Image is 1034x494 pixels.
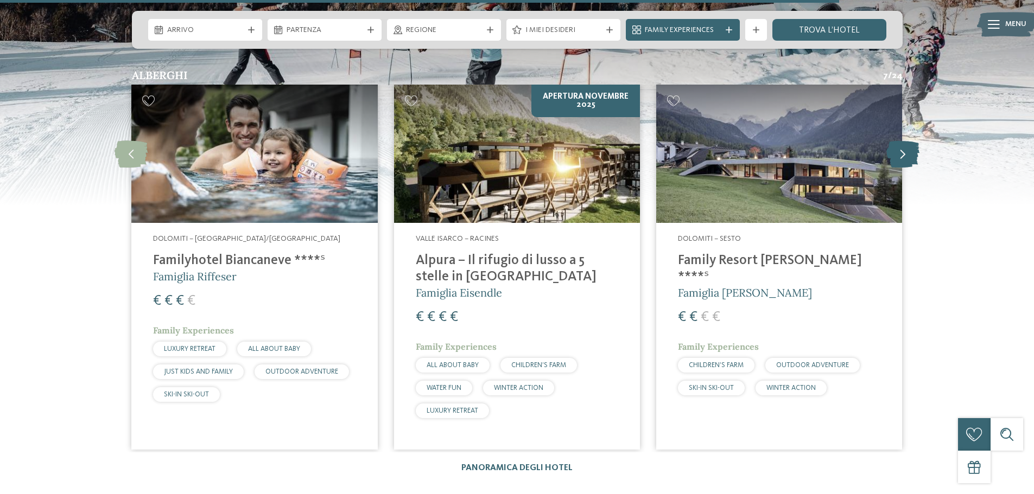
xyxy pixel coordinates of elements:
span: Regione [406,25,482,36]
h4: Alpura – Il rifugio di lusso a 5 stelle in [GEOGRAPHIC_DATA] [416,253,618,285]
span: € [439,310,447,324]
span: Family Experiences [678,341,759,352]
span: € [450,310,458,324]
img: Hotel sulle piste da sci per bambini: divertimento senza confini [131,85,377,223]
span: € [701,310,709,324]
span: € [153,294,161,308]
span: 24 [892,70,903,82]
span: I miei desideri [525,25,601,36]
span: € [427,310,435,324]
span: Dolomiti – Sesto [678,235,741,242]
span: Arrivo [167,25,243,36]
a: Hotel sulle piste da sci per bambini: divertimento senza confini Apertura novembre 2025 Valle Isa... [394,85,640,450]
span: € [164,294,173,308]
span: / [888,70,892,82]
span: WINTER ACTION [494,384,543,392]
a: Panoramica degli hotel [461,464,573,472]
span: Valle Isarco – Racines [416,235,499,242]
span: € [712,310,720,324]
a: Hotel sulle piste da sci per bambini: divertimento senza confini Dolomiti – [GEOGRAPHIC_DATA]/[GE... [131,85,377,450]
span: € [689,310,697,324]
span: LUXURY RETREAT [427,407,478,414]
span: € [187,294,195,308]
span: SKI-IN SKI-OUT [164,391,209,398]
span: Partenza [287,25,363,36]
span: CHILDREN’S FARM [689,362,744,369]
span: WINTER ACTION [766,384,816,392]
span: WATER FUN [427,384,461,392]
span: Dolomiti – [GEOGRAPHIC_DATA]/[GEOGRAPHIC_DATA] [153,235,340,242]
span: Famiglia Eisendle [416,286,502,299]
span: OUTDOOR ADVENTURE [776,362,849,369]
img: Family Resort Rainer ****ˢ [656,85,902,223]
img: Hotel sulle piste da sci per bambini: divertimento senza confini [394,85,640,223]
h4: Family Resort [PERSON_NAME] ****ˢ [678,253,880,285]
span: € [176,294,184,308]
span: SKI-IN SKI-OUT [689,384,734,392]
span: CHILDREN’S FARM [511,362,566,369]
span: Family Experiences [645,25,721,36]
span: OUTDOOR ADVENTURE [265,368,338,375]
a: Hotel sulle piste da sci per bambini: divertimento senza confini Dolomiti – Sesto Family Resort [... [656,85,902,450]
h4: Familyhotel Biancaneve ****ˢ [153,253,356,269]
span: JUST KIDS AND FAMILY [164,368,233,375]
span: Famiglia [PERSON_NAME] [678,286,812,299]
span: LUXURY RETREAT [164,345,215,352]
span: € [678,310,686,324]
span: Famiglia Riffeser [153,270,237,283]
span: 7 [883,70,888,82]
span: ALL ABOUT BABY [427,362,479,369]
span: Alberghi [132,68,188,82]
a: trova l’hotel [772,19,886,41]
span: Family Experiences [153,325,234,336]
span: Family Experiences [416,341,497,352]
span: € [416,310,424,324]
span: ALL ABOUT BABY [248,345,300,352]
